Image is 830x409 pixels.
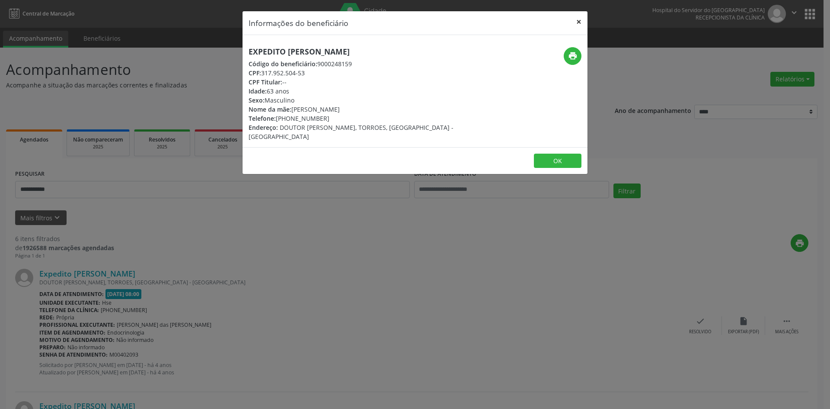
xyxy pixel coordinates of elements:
span: CPF Titular: [249,78,282,86]
div: [PERSON_NAME] [249,105,466,114]
span: Código do beneficiário: [249,60,317,68]
h5: Expedito [PERSON_NAME] [249,47,466,56]
span: CPF: [249,69,261,77]
h5: Informações do beneficiário [249,17,348,29]
div: Masculino [249,96,466,105]
div: 63 anos [249,87,466,96]
span: Endereço: [249,123,278,132]
span: Sexo: [249,96,265,104]
span: DOUTOR [PERSON_NAME], TORROES, [GEOGRAPHIC_DATA] - [GEOGRAPHIC_DATA] [249,123,453,141]
div: [PHONE_NUMBER] [249,114,466,123]
span: Telefone: [249,114,276,122]
div: 9000248159 [249,59,466,68]
span: Idade: [249,87,267,95]
span: Nome da mãe: [249,105,291,113]
button: print [564,47,581,65]
div: -- [249,77,466,87]
div: 317.952.504-53 [249,68,466,77]
i: print [568,51,578,61]
button: Close [570,11,587,32]
button: OK [534,154,581,168]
